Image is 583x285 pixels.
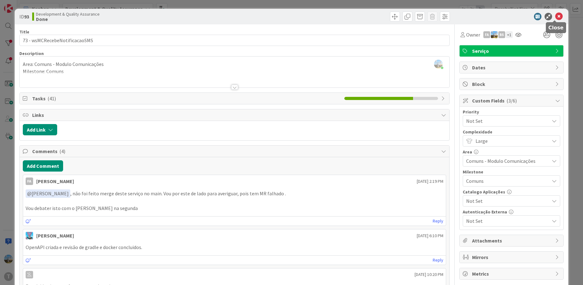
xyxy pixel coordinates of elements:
[463,150,560,154] div: Area
[472,253,552,261] span: Mirrors
[472,64,552,71] span: Dates
[491,31,498,38] img: DG
[472,47,552,55] span: Serviço
[417,178,443,185] span: [DATE] 2:19 PM
[466,157,546,165] span: Comuns - Modulo Comunicações
[23,61,446,68] p: Area: Comuns - Modulo Comunicações
[476,137,546,145] span: Large
[36,177,74,185] div: [PERSON_NAME]
[24,13,29,20] b: 93
[26,189,444,198] p: , não foi feito merge deste serviço no main. Vou por este de lado para averiguar, pois tem MR fal...
[32,147,438,155] span: Comments
[47,95,56,102] span: ( 41 )
[498,31,505,38] div: BS
[26,244,444,251] p: OpenAPI criada e revisão de gradle e docker concluidos.
[26,232,33,239] img: SF
[26,177,33,185] div: FA
[466,117,546,125] span: Not Set
[32,95,341,102] span: Tasks
[415,271,443,278] span: [DATE] 10:20 PM
[27,190,69,197] span: [PERSON_NAME]
[463,110,560,114] div: Priority
[472,97,552,104] span: Custom Fields
[433,256,443,264] a: Reply
[506,97,517,104] span: ( 3/6 )
[36,232,74,239] div: [PERSON_NAME]
[23,160,63,172] button: Add Comment
[483,31,490,38] div: FA
[472,80,552,88] span: Block
[472,270,552,277] span: Metrics
[19,13,29,20] span: ID
[434,60,443,68] img: rbRSAc01DXEKpQIPCc1LpL06ElWUjD6K.png
[466,31,480,38] span: Owner
[463,190,560,194] div: Catalogo Aplicações
[466,177,546,185] span: Comuns
[23,124,57,135] button: Add Link
[59,148,65,154] span: ( 4 )
[36,12,100,17] span: Development & Quality Assurance
[19,29,29,35] label: Title
[506,31,513,38] div: + 1
[19,51,44,56] span: Description
[472,237,552,244] span: Attachments
[463,170,560,174] div: Milestone
[463,210,560,214] div: Autenticação Externa
[463,130,560,134] div: Complexidade
[27,190,32,197] span: @
[548,25,564,31] h5: Close
[32,111,438,119] span: Links
[26,205,444,212] p: Vou debater isto com o [PERSON_NAME] na segunda
[433,217,443,225] a: Reply
[466,217,546,225] span: Not Set
[466,197,546,205] span: Not Set
[36,17,100,22] b: Done
[19,35,450,46] input: type card name here...
[23,68,446,75] p: Milestone: Comuns
[417,232,443,239] span: [DATE] 6:10 PM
